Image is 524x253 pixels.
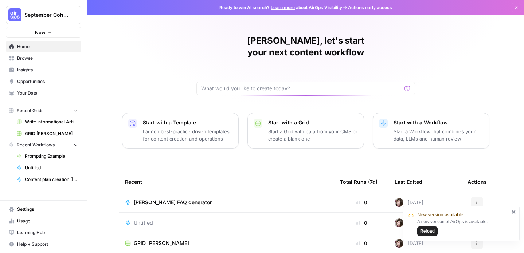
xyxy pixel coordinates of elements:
[6,203,81,215] a: Settings
[125,219,328,226] a: Untitled
[25,130,78,137] span: GRID [PERSON_NAME]
[6,215,81,227] a: Usage
[348,4,392,11] span: Actions early access
[6,64,81,76] a: Insights
[6,238,81,250] button: Help + Support
[24,11,69,19] span: September Cohort
[395,172,422,192] div: Last Edited
[17,142,55,148] span: Recent Workflows
[125,172,328,192] div: Recent
[511,209,516,215] button: close
[8,8,21,21] img: September Cohort Logo
[6,139,81,150] button: Recent Workflows
[17,67,78,73] span: Insights
[17,218,78,224] span: Usage
[25,119,78,125] span: Write Informational Article
[134,199,212,206] span: [PERSON_NAME] FAQ generator
[196,35,415,58] h1: [PERSON_NAME], let's start your next content workflow
[17,43,78,50] span: Home
[122,113,239,149] button: Start with a TemplateLaunch best-practice driven templates for content creation and operations
[395,198,423,207] div: [DATE]
[6,52,81,64] a: Browse
[6,41,81,52] a: Home
[417,226,438,236] button: Reload
[340,172,378,192] div: Total Runs (7d)
[394,119,483,126] p: Start with a Workflow
[143,128,232,142] p: Launch best-practice driven templates for content creation and operations
[13,174,81,185] a: Content plan creation ([PERSON_NAME])
[340,240,383,247] div: 0
[268,128,358,142] p: Start a Grid with data from your CMS or create a blank one
[395,218,423,227] div: [DATE]
[17,206,78,213] span: Settings
[134,219,153,226] span: Untitled
[143,119,232,126] p: Start with a Template
[395,218,403,227] img: poi50m8uhm61i6layqmzzqoghkpz
[25,153,78,159] span: Prompting Example
[125,199,328,206] a: [PERSON_NAME] FAQ generator
[134,240,189,247] span: GRID [PERSON_NAME]
[17,241,78,248] span: Help + Support
[17,78,78,85] span: Opportunities
[247,113,364,149] button: Start with a GridStart a Grid with data from your CMS or create a blank one
[395,239,403,248] img: poi50m8uhm61i6layqmzzqoghkpz
[13,116,81,128] a: Write Informational Article
[25,165,78,171] span: Untitled
[13,150,81,162] a: Prompting Example
[17,229,78,236] span: Learning Hub
[340,219,383,226] div: 0
[268,119,358,126] p: Start with a Grid
[219,4,342,11] span: Ready to win AI search? about AirOps Visibility
[6,76,81,87] a: Opportunities
[17,90,78,96] span: Your Data
[417,211,463,218] span: New version available
[125,240,328,247] a: GRID [PERSON_NAME]
[340,199,383,206] div: 0
[201,85,402,92] input: What would you like to create today?
[17,107,43,114] span: Recent Grids
[395,198,403,207] img: poi50m8uhm61i6layqmzzqoghkpz
[35,29,46,36] span: New
[417,218,509,236] div: A new version of AirOps is available.
[6,105,81,116] button: Recent Grids
[394,128,483,142] p: Start a Workflow that combines your data, LLMs and human review
[395,239,423,248] div: [DATE]
[13,162,81,174] a: Untitled
[25,176,78,183] span: Content plan creation ([PERSON_NAME])
[6,227,81,238] a: Learning Hub
[17,55,78,62] span: Browse
[6,27,81,38] button: New
[6,87,81,99] a: Your Data
[420,228,435,234] span: Reload
[373,113,489,149] button: Start with a WorkflowStart a Workflow that combines your data, LLMs and human review
[468,172,487,192] div: Actions
[271,5,295,10] a: Learn more
[13,128,81,139] a: GRID [PERSON_NAME]
[6,6,81,24] button: Workspace: September Cohort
